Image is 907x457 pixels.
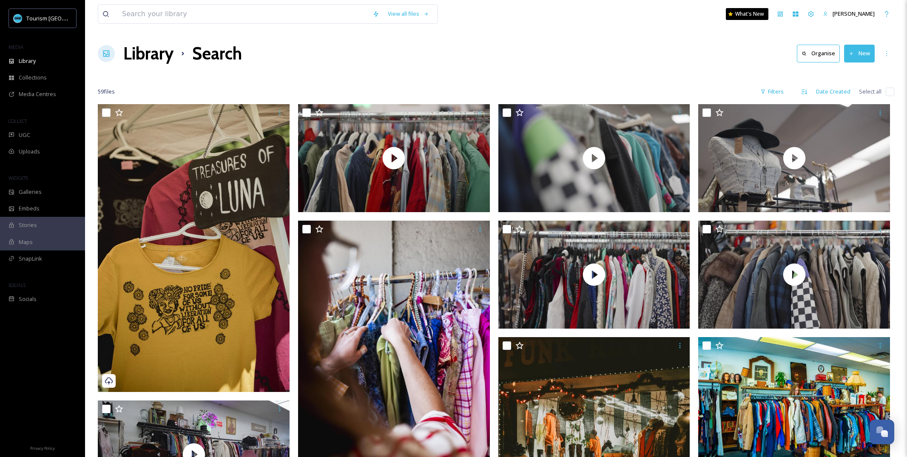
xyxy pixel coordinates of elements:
a: Library [123,41,173,66]
div: Date Created [812,83,855,100]
span: [PERSON_NAME] [833,10,875,17]
span: SnapLink [19,255,42,263]
span: Embeds [19,204,40,213]
img: thumbnail [698,221,890,329]
span: Collections [19,74,47,82]
div: Filters [756,83,788,100]
span: WIDGETS [9,175,28,181]
img: thumbnail [298,104,490,212]
span: Galleries [19,188,42,196]
span: Stories [19,221,37,229]
a: What's New [726,8,768,20]
img: thumbnail [498,221,690,329]
span: Uploads [19,148,40,156]
span: Maps [19,238,33,246]
img: thumbnail [698,104,890,212]
img: tourism_nanaimo_logo.jpeg [14,14,22,23]
a: Privacy Policy [30,443,55,453]
img: thumbnail [498,104,690,212]
img: Nan Pride 25_299.jpg [98,104,290,392]
span: SOCIALS [9,282,26,288]
span: 59 file s [98,88,115,96]
span: Media Centres [19,90,56,98]
span: Library [19,57,36,65]
span: UGC [19,131,30,139]
a: View all files [384,6,433,22]
span: Tourism [GEOGRAPHIC_DATA] [26,14,102,22]
input: Search your library [118,5,368,23]
span: MEDIA [9,44,23,50]
span: Socials [19,295,37,303]
a: [PERSON_NAME] [819,6,879,22]
button: New [844,45,875,62]
button: Open Chat [870,420,894,444]
button: Organise [797,45,840,62]
span: Select all [859,88,881,96]
span: COLLECT [9,118,27,124]
span: Privacy Policy [30,446,55,451]
h1: Search [192,41,242,66]
a: Organise [797,45,844,62]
